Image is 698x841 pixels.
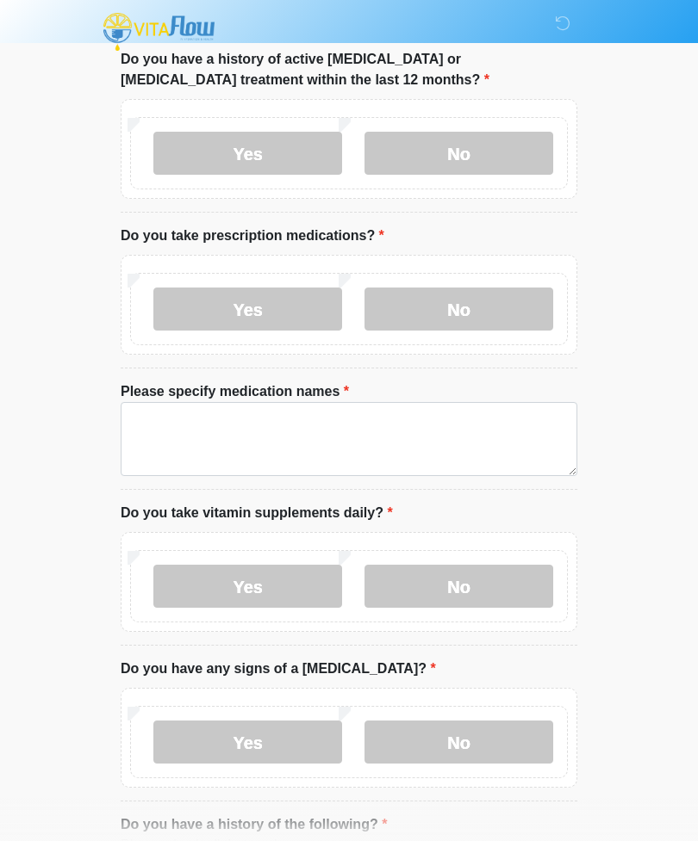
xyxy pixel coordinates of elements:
label: Do you have a history of the following? [121,814,387,835]
label: No [365,288,553,331]
label: Do you take prescription medications? [121,226,384,246]
label: Do you have any signs of a [MEDICAL_DATA]? [121,659,436,679]
label: Please specify medication names [121,381,349,402]
label: Yes [153,288,342,331]
img: Vitaflow IV Hydration and Health Logo [103,13,215,51]
label: No [365,132,553,175]
label: Do you have a history of active [MEDICAL_DATA] or [MEDICAL_DATA] treatment within the last 12 mon... [121,49,577,90]
label: No [365,565,553,608]
label: No [365,720,553,764]
label: Yes [153,132,342,175]
label: Yes [153,720,342,764]
label: Do you take vitamin supplements daily? [121,503,393,523]
label: Yes [153,565,342,608]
